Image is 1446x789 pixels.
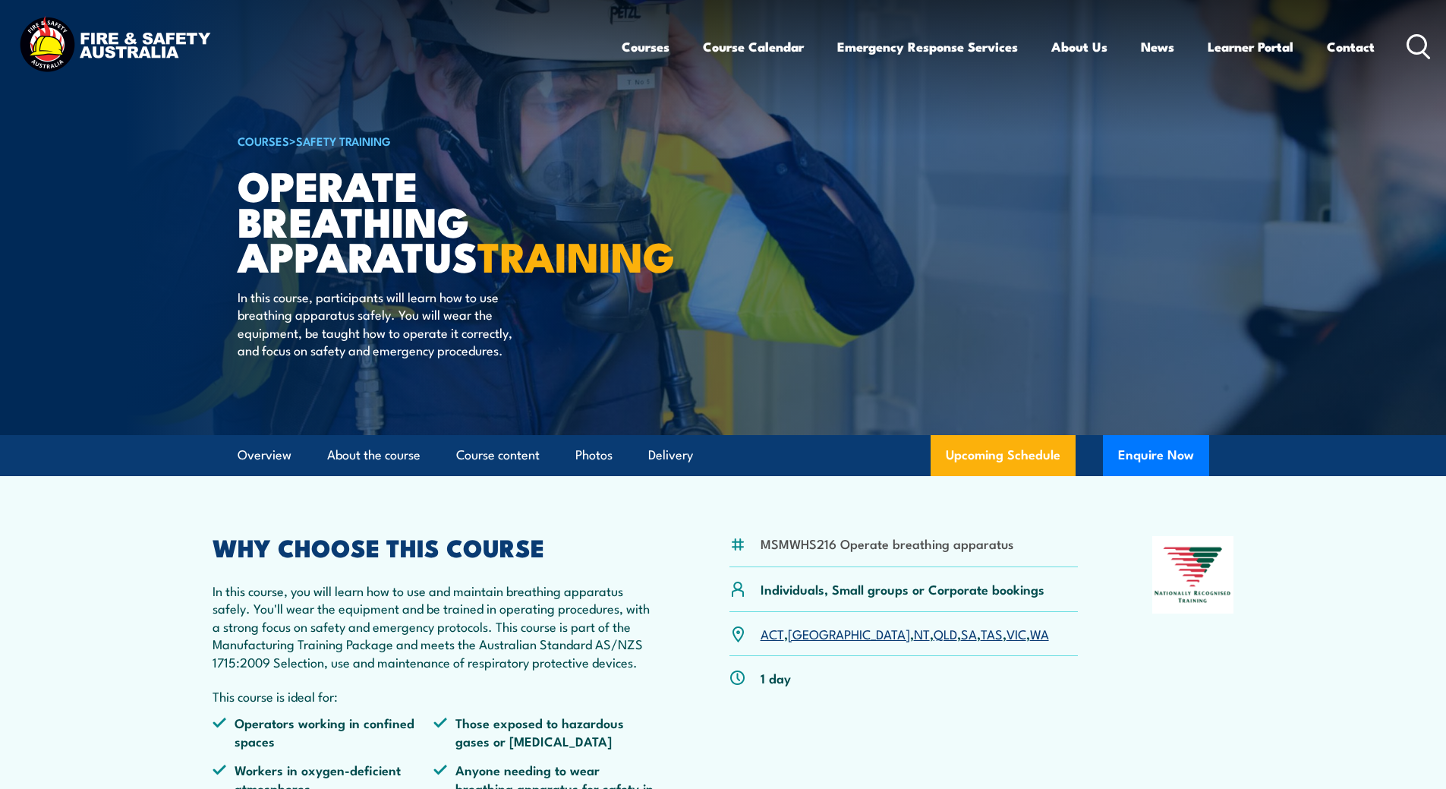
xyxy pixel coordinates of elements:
a: COURSES [238,132,289,149]
a: Course Calendar [703,27,804,67]
p: This course is ideal for: [213,687,656,705]
a: Delivery [648,435,693,475]
a: VIC [1007,624,1026,642]
li: MSMWHS216 Operate breathing apparatus [761,535,1013,552]
a: ACT [761,624,784,642]
a: Overview [238,435,291,475]
a: News [1141,27,1174,67]
a: QLD [934,624,957,642]
a: Contact [1327,27,1375,67]
a: Safety Training [296,132,391,149]
img: Nationally Recognised Training logo. [1152,536,1234,614]
a: SA [961,624,977,642]
p: In this course, you will learn how to use and maintain breathing apparatus safely. You'll wear th... [213,582,656,671]
a: Learner Portal [1208,27,1293,67]
a: Course content [456,435,540,475]
h6: > [238,131,613,150]
p: , , , , , , , [761,625,1049,642]
a: TAS [981,624,1003,642]
h1: Operate Breathing Apparatus [238,167,613,273]
a: [GEOGRAPHIC_DATA] [788,624,910,642]
a: NT [914,624,930,642]
a: About the course [327,435,421,475]
a: Upcoming Schedule [931,435,1076,476]
li: Those exposed to hazardous gases or [MEDICAL_DATA] [433,714,655,750]
button: Enquire Now [1103,435,1209,476]
a: Emergency Response Services [837,27,1018,67]
strong: TRAINING [477,223,675,286]
p: Individuals, Small groups or Corporate bookings [761,580,1044,598]
a: Courses [622,27,669,67]
p: 1 day [761,669,791,686]
a: About Us [1051,27,1107,67]
li: Operators working in confined spaces [213,714,434,750]
h2: WHY CHOOSE THIS COURSE [213,536,656,557]
a: Photos [575,435,613,475]
p: In this course, participants will learn how to use breathing apparatus safely. You will wear the ... [238,288,515,359]
a: WA [1030,624,1049,642]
